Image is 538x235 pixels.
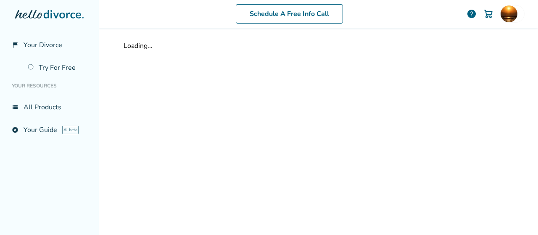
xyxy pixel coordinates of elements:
[7,98,92,117] a: view_listAll Products
[236,4,343,24] a: Schedule A Free Info Call
[24,40,62,50] span: Your Divorce
[62,126,79,134] span: AI beta
[12,127,18,133] span: explore
[124,41,514,50] div: Loading...
[12,42,18,48] span: flag_2
[7,77,92,94] li: Your Resources
[12,104,18,111] span: view_list
[7,120,92,140] a: exploreYour GuideAI beta
[467,9,477,19] a: help
[7,35,92,55] a: flag_2Your Divorce
[501,5,517,22] img: Vanessa Streiff
[483,9,493,19] img: Cart
[23,58,92,77] a: Try For Free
